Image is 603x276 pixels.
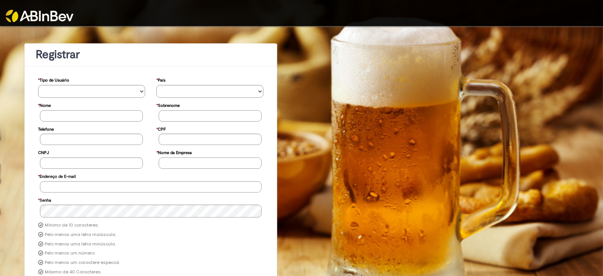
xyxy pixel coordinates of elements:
label: Endereço de E-mail [38,170,76,181]
label: Tipo de Usuário [38,74,69,85]
label: Pelo menos uma letra minúscula. [45,241,116,247]
label: Pelo menos um caractere especial. [45,260,120,266]
label: Nome da Empresa [156,146,192,157]
label: Mínimo de 10 caracteres. [45,222,99,228]
label: País [156,74,165,85]
label: Telefone [38,123,54,134]
label: Pelo menos um número. [45,250,95,256]
label: CPF [156,123,166,134]
label: Pelo menos uma letra maiúscula. [45,232,116,238]
label: Senha [38,194,51,205]
label: CNPJ [38,146,49,157]
label: Sobrenome [156,99,180,110]
label: Máximo de 40 Caracteres. [45,269,101,275]
img: ABInbev-white.png [6,10,73,22]
label: Nome [38,99,51,110]
h1: Registrar [36,48,266,61]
